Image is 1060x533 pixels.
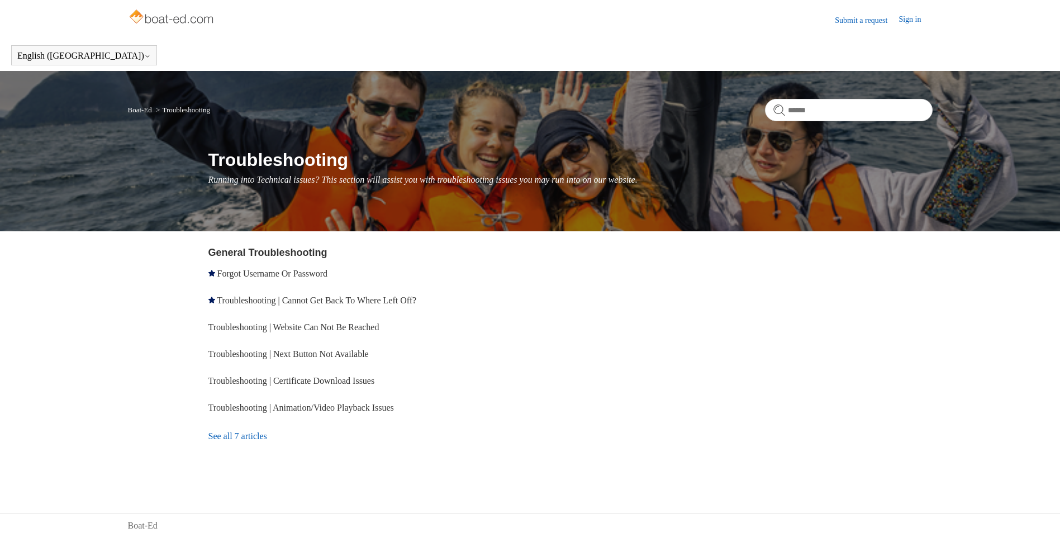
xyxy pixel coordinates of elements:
[217,269,327,278] a: Forgot Username Or Password
[208,322,379,332] a: Troubleshooting | Website Can Not Be Reached
[208,349,369,359] a: Troubleshooting | Next Button Not Available
[17,51,151,61] button: English ([GEOGRAPHIC_DATA])
[128,106,152,114] a: Boat-Ed
[208,297,215,303] svg: Promoted article
[208,146,933,173] h1: Troubleshooting
[765,99,933,121] input: Search
[154,106,210,114] li: Troubleshooting
[208,173,933,187] p: Running into Technical issues? This section will assist you with troubleshooting issues you may r...
[208,421,534,451] a: See all 7 articles
[128,519,158,532] a: Boat-Ed
[899,13,932,27] a: Sign in
[208,270,215,277] svg: Promoted article
[128,7,217,29] img: Boat-Ed Help Center home page
[208,247,327,258] a: General Troubleshooting
[128,106,154,114] li: Boat-Ed
[217,296,416,305] a: Troubleshooting | Cannot Get Back To Where Left Off?
[208,376,375,386] a: Troubleshooting | Certificate Download Issues
[208,403,394,412] a: Troubleshooting | Animation/Video Playback Issues
[835,15,899,26] a: Submit a request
